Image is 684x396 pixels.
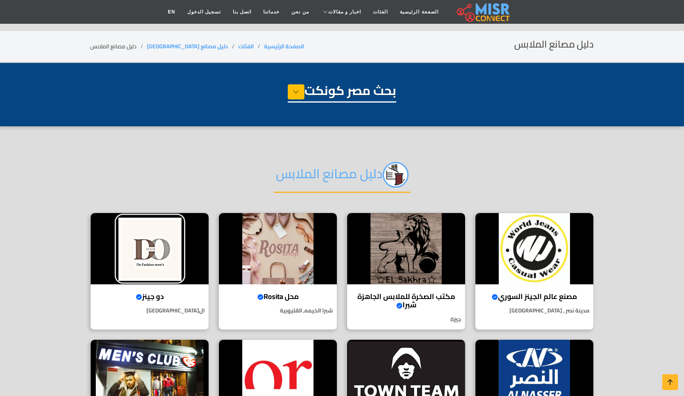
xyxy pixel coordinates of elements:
[315,4,367,19] a: اخبار و مقالات
[394,4,444,19] a: الصفحة الرئيسية
[396,303,403,309] svg: Verified account
[264,41,304,51] a: الصفحة الرئيسية
[91,213,209,284] img: دو جينز
[470,213,598,330] a: مصنع عالم الجينز السوري مصنع عالم الجينز السوري مدينة نصر , [GEOGRAPHIC_DATA]
[274,162,410,193] h2: دليل مصانع الملابس
[347,213,465,284] img: مكتب الصخرة للملابس الجاهزة شبرا
[342,213,470,330] a: مكتب الصخرة للملابس الجاهزة شبرا مكتب الصخرة للملابس الجاهزة شبرا جيزة
[91,307,209,315] p: ال[GEOGRAPHIC_DATA]
[492,294,498,300] svg: Verified account
[90,42,147,51] li: دليل مصانع الملابس
[514,39,594,50] h2: دليل مصانع الملابس
[347,315,465,324] p: جيزة
[147,41,228,51] a: دليل مصانع [GEOGRAPHIC_DATA]
[214,213,342,330] a: محل Rosita محل Rosita شبرا الخيمه, القليوبية
[475,213,593,284] img: مصنع عالم الجينز السوري
[353,292,459,309] h4: مكتب الصخرة للملابس الجاهزة شبرا
[219,307,337,315] p: شبرا الخيمه, القليوبية
[85,213,214,330] a: دو جينز دو جينز ال[GEOGRAPHIC_DATA]
[285,4,315,19] a: من نحن
[225,292,331,301] h4: محل Rosita
[162,4,181,19] a: EN
[367,4,394,19] a: الفئات
[257,294,264,300] svg: Verified account
[97,292,203,301] h4: دو جينز
[257,4,285,19] a: خدماتنا
[227,4,257,19] a: اتصل بنا
[481,292,587,301] h4: مصنع عالم الجينز السوري
[328,8,361,15] span: اخبار و مقالات
[475,307,593,315] p: مدينة نصر , [GEOGRAPHIC_DATA]
[383,162,408,188] img: jc8qEEzyi89FPzAOrPPq.png
[136,294,142,300] svg: Verified account
[457,2,510,22] img: main.misr_connect
[219,213,337,284] img: محل Rosita
[288,83,396,103] h1: بحث مصر كونكت
[238,41,254,51] a: الفئات
[181,4,227,19] a: تسجيل الدخول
